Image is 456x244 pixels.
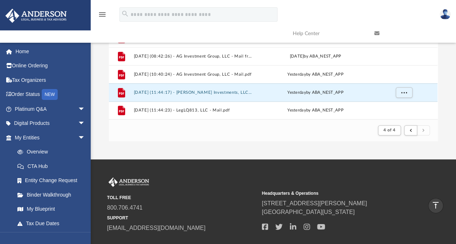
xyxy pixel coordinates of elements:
[262,209,355,215] a: [GEOGRAPHIC_DATA][US_STATE]
[440,9,451,20] img: User Pic
[383,128,395,132] span: 4 of 4
[107,194,257,201] small: TOLL FREE
[10,202,93,216] a: My Blueprint
[78,102,93,117] span: arrow_drop_down
[262,200,367,206] a: [STREET_ADDRESS][PERSON_NAME]
[256,89,375,96] div: by ABA_NEST_APP
[10,173,96,188] a: Entity Change Request
[288,72,306,76] span: yesterday
[78,116,93,131] span: arrow_drop_down
[5,87,96,102] a: Order StatusNEW
[42,89,58,100] div: NEW
[5,44,96,59] a: Home
[3,9,69,23] img: Anderson Advisors Platinum Portal
[107,225,205,231] a: [EMAIL_ADDRESS][DOMAIN_NAME]
[287,19,369,48] a: Help Center
[10,188,96,202] a: Binder Walkthrough
[262,190,412,197] small: Headquarters & Operations
[378,125,401,135] button: 4 of 4
[10,145,96,159] a: Overview
[107,177,151,187] img: Anderson Advisors Platinum Portal
[288,91,306,94] span: yesterday
[256,107,375,114] div: by ABA_NEST_APP
[10,216,96,231] a: Tax Due Dates
[134,90,253,95] button: [DATE] (11:44:17) - [PERSON_NAME] Investments, LLC - Mail.pdf
[256,53,375,60] div: [DATE] by ABA_NEST_APP
[5,116,96,131] a: Digital Productsarrow_drop_down
[107,215,257,221] small: SUPPORT
[5,130,96,145] a: My Entitiesarrow_drop_down
[121,10,129,18] i: search
[5,59,96,73] a: Online Ordering
[78,130,93,145] span: arrow_drop_down
[98,10,107,19] i: menu
[107,205,143,211] a: 800.706.4741
[288,108,306,112] span: yesterday
[98,14,107,19] a: menu
[134,72,253,77] button: [DATE] (10:40:24) - AG Investment Group, LLC - Mail.pdf
[431,201,440,210] i: vertical_align_top
[396,87,412,98] button: More options
[428,198,443,213] a: vertical_align_top
[10,159,96,173] a: CTA Hub
[134,54,253,59] button: [DATE] (08:42:26) - AG Investment Group, LLC - Mail from JPMorgan Chase Bank, N.A..pdf
[5,73,96,87] a: Tax Organizers
[256,71,375,78] div: by ABA_NEST_APP
[134,108,253,113] button: [DATE] (11:44:23) - LegLQ813, LLC - Mail.pdf
[5,102,96,116] a: Platinum Q&Aarrow_drop_down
